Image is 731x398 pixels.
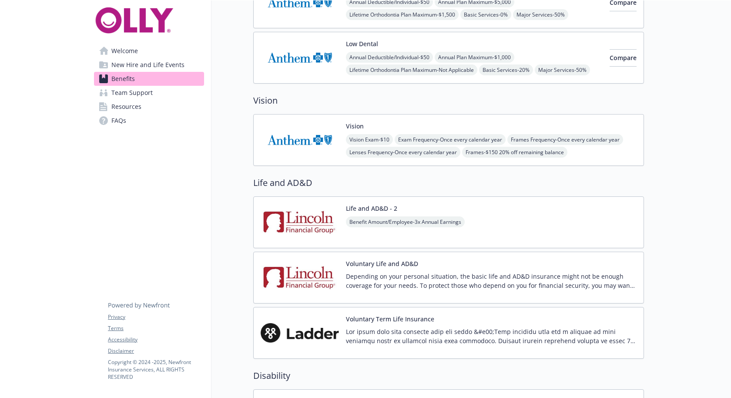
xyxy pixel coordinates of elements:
span: Frames - $150 20% off remaining balance [462,147,567,158]
a: Disclaimer [108,347,204,355]
p: Depending on your personal situation, the basic life and AD&D insurance might not be enough cover... [346,272,637,290]
p: Copyright © 2024 - 2025 , Newfront Insurance Services, ALL RIGHTS RESERVED [108,358,204,381]
span: Lenses Frequency - Once every calendar year [346,147,460,158]
span: Frames Frequency - Once every calendar year [507,134,623,145]
a: FAQs [94,114,204,128]
span: Basic Services - 0% [460,9,511,20]
span: Compare [610,54,637,62]
img: Ladder carrier logo [261,314,339,351]
a: Terms [108,324,204,332]
span: Team Support [111,86,153,100]
button: Low Dental [346,39,378,48]
span: Resources [111,100,141,114]
span: Major Services - 50% [535,64,590,75]
h2: Life and AD&D [253,176,644,189]
a: Accessibility [108,336,204,344]
span: Vision Exam - $10 [346,134,393,145]
a: Welcome [94,44,204,58]
button: Life and AD&D - 2 [346,204,397,213]
span: Exam Frequency - Once every calendar year [395,134,506,145]
button: Voluntary Term Life Insurance [346,314,434,324]
a: Team Support [94,86,204,100]
p: Lor ipsum dolo sita consecte adip eli seddo &#e00;Temp incididu utla etd m aliquae ad mini veniam... [346,327,637,345]
button: Vision [346,121,364,131]
button: Voluntary Life and AD&D [346,259,418,268]
img: Anthem Blue Cross carrier logo [261,39,339,76]
span: Lifetime Orthodontia Plan Maximum - $1,500 [346,9,459,20]
a: Privacy [108,313,204,321]
span: FAQs [111,114,126,128]
span: Basic Services - 20% [479,64,533,75]
span: Lifetime Orthodontia Plan Maximum - Not Applicable [346,64,477,75]
img: Lincoln Financial Group carrier logo [261,259,339,296]
a: Benefits [94,72,204,86]
a: New Hire and Life Events [94,58,204,72]
img: Lincoln Financial Group carrier logo [261,204,339,241]
span: New Hire and Life Events [111,58,184,72]
span: Major Services - 50% [513,9,568,20]
button: Compare [610,49,637,67]
span: Benefit Amount/Employee - 3x Annual Earnings [346,216,465,227]
h2: Vision [253,94,644,107]
img: Anthem Blue Cross carrier logo [261,121,339,159]
span: Annual Plan Maximum - $1,000 [435,52,514,63]
span: Benefits [111,72,135,86]
a: Resources [94,100,204,114]
span: Annual Deductible/Individual - $50 [346,52,433,63]
h2: Disability [253,369,644,382]
span: Welcome [111,44,138,58]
